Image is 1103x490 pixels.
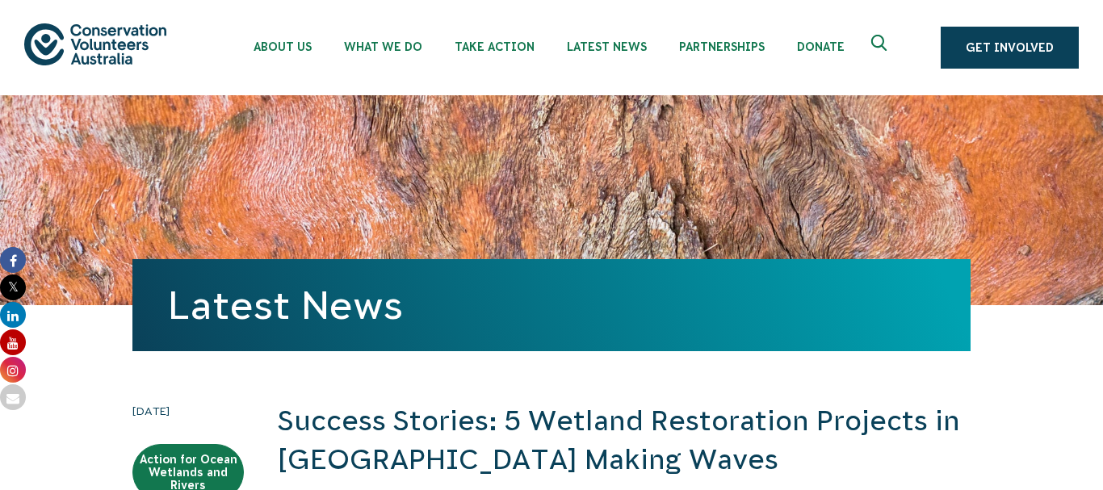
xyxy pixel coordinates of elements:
[941,27,1079,69] a: Get Involved
[344,40,422,53] span: What We Do
[797,40,845,53] span: Donate
[871,35,891,61] span: Expand search box
[679,40,765,53] span: Partnerships
[455,40,535,53] span: Take Action
[168,283,403,327] a: Latest News
[862,28,900,67] button: Expand search box Close search box
[567,40,647,53] span: Latest News
[132,402,244,420] time: [DATE]
[254,40,312,53] span: About Us
[278,402,971,479] h2: Success Stories: 5 Wetland Restoration Projects in [GEOGRAPHIC_DATA] Making Waves
[24,23,166,65] img: logo.svg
